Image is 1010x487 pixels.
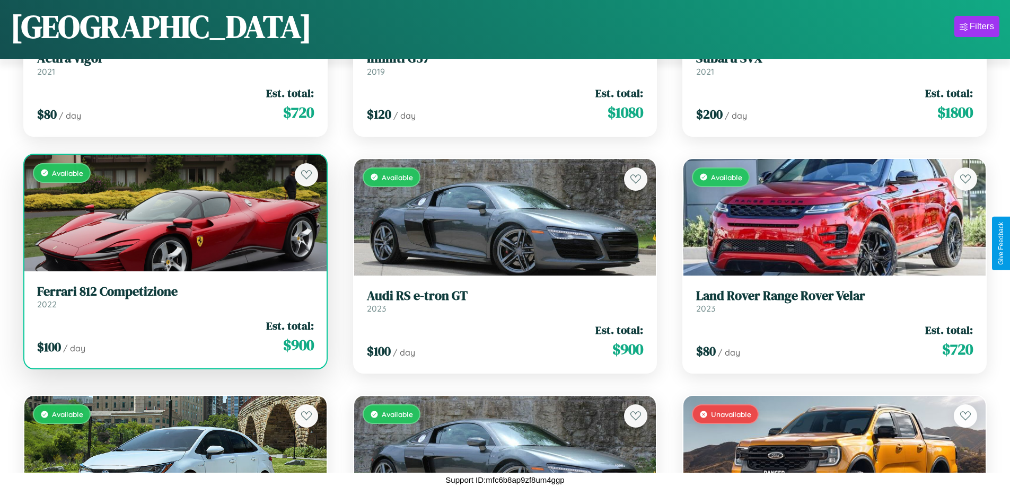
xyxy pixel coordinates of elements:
[37,284,314,310] a: Ferrari 812 Competizione2022
[711,410,751,419] span: Unavailable
[367,288,644,314] a: Audi RS e-tron GT2023
[367,51,644,66] h3: Infiniti G37
[696,66,714,77] span: 2021
[382,173,413,182] span: Available
[696,288,973,314] a: Land Rover Range Rover Velar2023
[393,347,415,358] span: / day
[283,102,314,123] span: $ 720
[63,343,85,353] span: / day
[59,110,81,121] span: / day
[52,410,83,419] span: Available
[283,334,314,356] span: $ 900
[696,51,973,66] h3: Subaru SVX
[696,303,715,314] span: 2023
[37,284,314,299] h3: Ferrari 812 Competizione
[711,173,742,182] span: Available
[382,410,413,419] span: Available
[925,85,973,101] span: Est. total:
[367,288,644,304] h3: Audi RS e-tron GT
[37,66,55,77] span: 2021
[11,5,312,48] h1: [GEOGRAPHIC_DATA]
[696,105,723,123] span: $ 200
[925,322,973,338] span: Est. total:
[393,110,416,121] span: / day
[37,51,314,66] h3: Acura Vigor
[445,473,564,487] p: Support ID: mfc6b8ap9zf8um4ggp
[970,21,994,32] div: Filters
[954,16,999,37] button: Filters
[367,66,385,77] span: 2019
[367,303,386,314] span: 2023
[725,110,747,121] span: / day
[37,338,61,356] span: $ 100
[595,322,643,338] span: Est. total:
[937,102,973,123] span: $ 1800
[37,51,314,77] a: Acura Vigor2021
[997,222,1005,265] div: Give Feedback
[266,85,314,101] span: Est. total:
[37,299,57,309] span: 2022
[696,51,973,77] a: Subaru SVX2021
[595,85,643,101] span: Est. total:
[367,342,391,360] span: $ 100
[367,105,391,123] span: $ 120
[942,339,973,360] span: $ 720
[612,339,643,360] span: $ 900
[266,318,314,333] span: Est. total:
[696,288,973,304] h3: Land Rover Range Rover Velar
[52,169,83,178] span: Available
[696,342,716,360] span: $ 80
[367,51,644,77] a: Infiniti G372019
[37,105,57,123] span: $ 80
[608,102,643,123] span: $ 1080
[718,347,740,358] span: / day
